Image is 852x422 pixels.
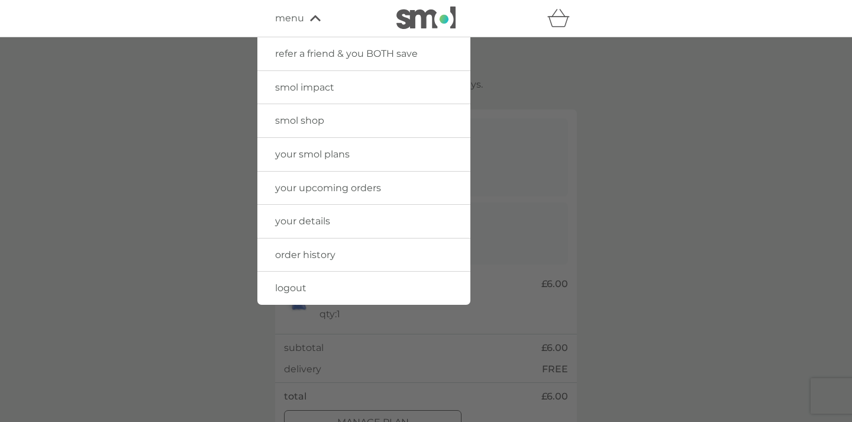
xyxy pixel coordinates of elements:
a: smol shop [257,104,470,137]
span: logout [275,282,306,294]
span: smol impact [275,82,334,93]
span: your smol plans [275,149,350,160]
a: logout [257,272,470,305]
div: basket [547,7,577,30]
a: your smol plans [257,138,470,171]
a: your details [257,205,470,238]
a: smol impact [257,71,470,104]
span: smol shop [275,115,324,126]
a: order history [257,239,470,272]
span: menu [275,11,304,26]
img: smol [396,7,456,29]
span: refer a friend & you BOTH save [275,48,418,59]
span: your upcoming orders [275,182,381,194]
a: your upcoming orders [257,172,470,205]
span: order history [275,249,335,260]
a: refer a friend & you BOTH save [257,37,470,70]
span: your details [275,215,330,227]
